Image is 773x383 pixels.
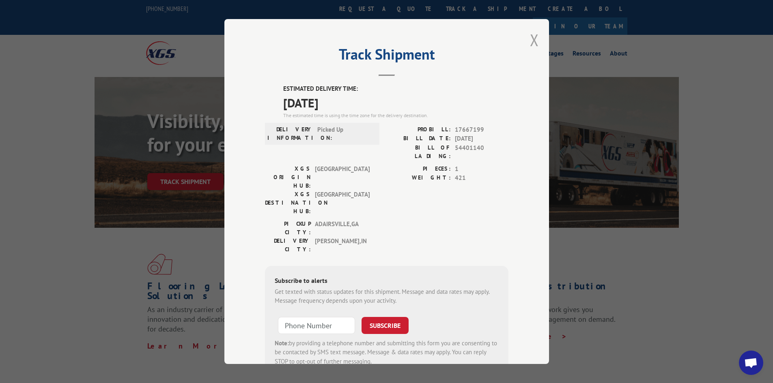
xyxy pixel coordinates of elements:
[455,143,508,160] span: 54401140
[275,339,289,347] strong: Note:
[387,134,451,143] label: BILL DATE:
[265,165,311,190] label: XGS ORIGIN HUB:
[455,173,508,183] span: 421
[455,134,508,143] span: [DATE]
[315,165,370,190] span: [GEOGRAPHIC_DATA]
[265,237,311,254] label: DELIVERY CITY:
[315,237,370,254] span: [PERSON_NAME] , IN
[283,84,508,94] label: ESTIMATED DELIVERY TIME:
[530,29,539,51] button: Close modal
[317,125,372,142] span: Picked Up
[283,112,508,119] div: The estimated time is using the time zone for the delivery destination.
[387,125,451,135] label: PROBILL:
[275,287,499,306] div: Get texted with status updates for this shipment. Message and data rates may apply. Message frequ...
[739,351,763,375] div: Open chat
[265,220,311,237] label: PICKUP CITY:
[267,125,313,142] label: DELIVERY INFORMATION:
[265,190,311,216] label: XGS DESTINATION HUB:
[362,317,409,334] button: SUBSCRIBE
[315,220,370,237] span: ADAIRSVILLE , GA
[387,173,451,183] label: WEIGHT:
[265,49,508,64] h2: Track Shipment
[387,143,451,160] label: BILL OF LADING:
[283,94,508,112] span: [DATE]
[455,125,508,135] span: 17667199
[278,317,355,334] input: Phone Number
[275,339,499,366] div: by providing a telephone number and submitting this form you are consenting to be contacted by SM...
[315,190,370,216] span: [GEOGRAPHIC_DATA]
[387,165,451,174] label: PIECES:
[275,276,499,287] div: Subscribe to alerts
[455,165,508,174] span: 1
